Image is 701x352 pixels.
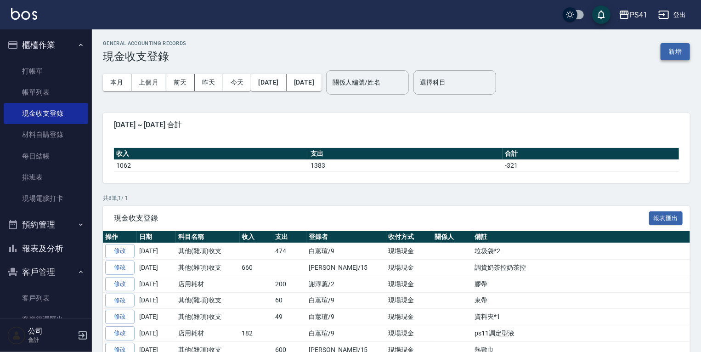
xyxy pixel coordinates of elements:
a: 客戶列表 [4,288,88,309]
td: 白蕙瑄/9 [306,325,386,342]
td: [DATE] [137,260,176,276]
a: 材料自購登錄 [4,124,88,145]
th: 收入 [240,231,273,243]
span: [DATE] ~ [DATE] 合計 [114,120,679,130]
button: save [592,6,611,24]
a: 每日結帳 [4,146,88,167]
button: 昨天 [195,74,223,91]
a: 修改 [105,244,135,258]
img: Person [7,326,26,345]
th: 操作 [103,231,137,243]
td: -321 [503,159,679,171]
a: 排班表 [4,167,88,188]
span: 現金收支登錄 [114,214,649,223]
th: 支出 [273,231,307,243]
p: 會計 [28,336,75,344]
button: [DATE] [251,74,286,91]
div: PS41 [630,9,647,21]
th: 備註 [472,231,700,243]
td: 其他(雜項)收支 [176,260,240,276]
th: 日期 [137,231,176,243]
th: 合計 [503,148,679,160]
button: 新增 [661,43,690,60]
td: 謝淳蕙/2 [306,276,386,292]
td: [DATE] [137,243,176,260]
button: 前天 [166,74,195,91]
td: 182 [240,325,273,342]
button: 本月 [103,74,131,91]
td: 店用耗材 [176,276,240,292]
h3: 現金收支登錄 [103,50,187,63]
td: 調貨奶茶控奶茶控 [472,260,700,276]
td: 現場現金 [386,309,433,325]
td: 白蕙瑄/9 [306,292,386,309]
h2: GENERAL ACCOUNTING RECORDS [103,40,187,46]
th: 收付方式 [386,231,433,243]
td: 膠帶 [472,276,700,292]
a: 修改 [105,294,135,308]
td: [DATE] [137,276,176,292]
td: 474 [273,243,307,260]
button: 登出 [655,6,690,23]
td: [DATE] [137,292,176,309]
th: 登錄者 [306,231,386,243]
td: 現場現金 [386,276,433,292]
td: 60 [273,292,307,309]
td: 白蕙瑄/9 [306,243,386,260]
img: Logo [11,8,37,20]
td: 現場現金 [386,325,433,342]
button: PS41 [615,6,651,24]
a: 打帳單 [4,61,88,82]
button: 上個月 [131,74,166,91]
a: 修改 [105,261,135,275]
td: 資料夾*1 [472,309,700,325]
td: [DATE] [137,309,176,325]
td: 垃圾袋*2 [472,243,700,260]
a: 現場電腦打卡 [4,188,88,209]
a: 帳單列表 [4,82,88,103]
td: 200 [273,276,307,292]
td: 現場現金 [386,260,433,276]
td: 白蕙瑄/9 [306,309,386,325]
p: 共 8 筆, 1 / 1 [103,194,690,202]
td: 49 [273,309,307,325]
td: 1062 [114,159,308,171]
td: [PERSON_NAME]/15 [306,260,386,276]
button: 報表及分析 [4,237,88,261]
a: 修改 [105,310,135,324]
td: 店用耗材 [176,325,240,342]
th: 支出 [308,148,503,160]
a: 新增 [661,47,690,56]
button: 今天 [223,74,251,91]
td: 660 [240,260,273,276]
button: 報表匯出 [649,211,683,226]
a: 修改 [105,326,135,341]
td: 其他(雜項)收支 [176,243,240,260]
button: 預約管理 [4,213,88,237]
td: 其他(雜項)收支 [176,309,240,325]
button: [DATE] [287,74,322,91]
td: 1383 [308,159,503,171]
td: ps11調定型液 [472,325,700,342]
a: 修改 [105,277,135,291]
th: 收入 [114,148,308,160]
a: 報表匯出 [649,213,683,222]
a: 客資篩選匯出 [4,309,88,330]
td: 其他(雜項)收支 [176,292,240,309]
button: 客戶管理 [4,260,88,284]
a: 現金收支登錄 [4,103,88,124]
button: 櫃檯作業 [4,33,88,57]
h5: 公司 [28,327,75,336]
td: 現場現金 [386,243,433,260]
th: 科目名稱 [176,231,240,243]
td: 束帶 [472,292,700,309]
th: 關係人 [432,231,472,243]
td: 現場現金 [386,292,433,309]
td: [DATE] [137,325,176,342]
